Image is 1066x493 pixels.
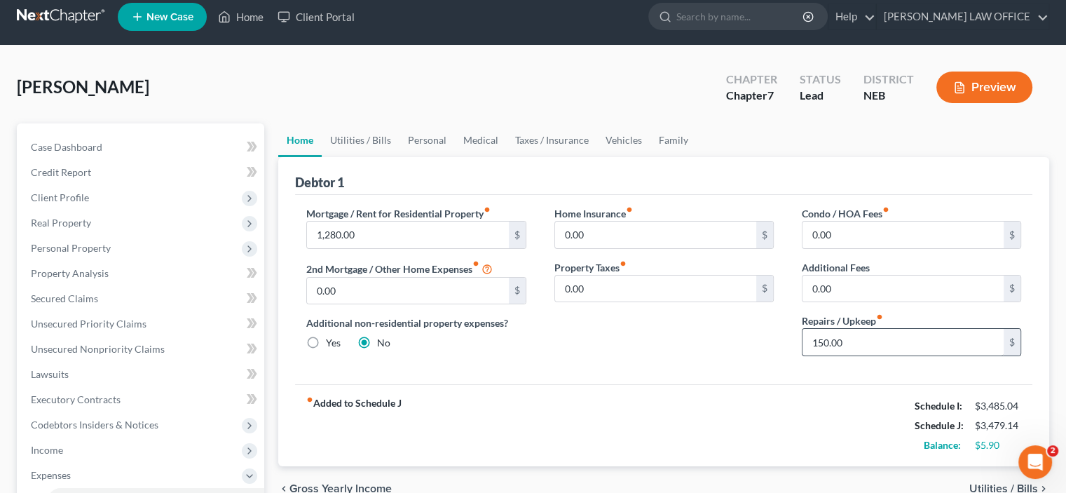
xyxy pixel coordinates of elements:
a: Family [650,123,697,157]
i: fiber_manual_record [306,396,313,403]
a: Credit Report [20,160,264,185]
a: Home [211,4,271,29]
button: Preview [936,72,1032,103]
a: Property Analysis [20,261,264,286]
strong: Balance: [924,439,961,451]
a: Executory Contracts [20,387,264,412]
span: 2 [1047,445,1058,457]
strong: Schedule I: [915,400,962,412]
a: Vehicles [597,123,650,157]
div: $ [756,276,773,302]
div: $5.90 [975,438,1021,452]
label: Condo / HOA Fees [802,206,889,221]
div: Lead [800,88,841,104]
label: Additional Fees [802,260,870,275]
a: Personal [399,123,455,157]
div: $ [1004,329,1020,356]
div: NEB [863,88,914,104]
div: District [863,72,914,88]
input: -- [307,278,508,304]
a: Case Dashboard [20,135,264,160]
strong: Schedule J: [915,419,964,431]
span: Lawsuits [31,368,69,380]
div: $ [1004,276,1020,302]
span: Executory Contracts [31,393,121,405]
span: Income [31,444,63,456]
span: Client Profile [31,191,89,203]
div: Chapter [726,88,777,104]
label: Yes [326,336,341,350]
a: Home [278,123,322,157]
iframe: Intercom live chat [1018,445,1052,479]
div: $3,479.14 [975,419,1021,433]
input: -- [802,222,1004,248]
span: Case Dashboard [31,141,102,153]
span: 7 [767,88,774,102]
label: Property Taxes [554,260,627,275]
i: fiber_manual_record [626,206,633,213]
span: Unsecured Priority Claims [31,318,146,330]
div: $ [756,222,773,248]
label: Repairs / Upkeep [802,313,883,328]
i: fiber_manual_record [484,206,491,213]
label: No [377,336,390,350]
span: Unsecured Nonpriority Claims [31,343,165,355]
a: Secured Claims [20,286,264,311]
label: Home Insurance [554,206,633,221]
a: Unsecured Priority Claims [20,311,264,337]
div: $ [1004,222,1020,248]
a: Client Portal [271,4,362,29]
input: -- [802,276,1004,302]
input: -- [555,276,756,302]
a: Unsecured Nonpriority Claims [20,337,264,362]
span: Real Property [31,217,91,229]
i: fiber_manual_record [620,260,627,267]
label: Additional non-residential property expenses? [306,316,526,330]
span: [PERSON_NAME] [17,76,149,97]
div: Chapter [726,72,777,88]
i: fiber_manual_record [882,206,889,213]
div: $3,485.04 [975,399,1021,413]
a: Taxes / Insurance [507,123,597,157]
i: fiber_manual_record [472,260,479,267]
a: Lawsuits [20,362,264,387]
div: Status [800,72,841,88]
label: 2nd Mortgage / Other Home Expenses [306,260,493,277]
label: Mortgage / Rent for Residential Property [306,206,491,221]
span: Expenses [31,469,71,481]
input: -- [555,222,756,248]
input: Search by name... [676,4,805,29]
i: fiber_manual_record [876,313,883,320]
span: Credit Report [31,166,91,178]
span: Secured Claims [31,292,98,304]
span: Codebtors Insiders & Notices [31,419,158,431]
span: Personal Property [31,242,111,254]
input: -- [802,329,1004,356]
a: Help [828,4,875,29]
div: $ [509,222,526,248]
div: $ [509,278,526,304]
strong: Added to Schedule J [306,396,402,455]
a: [PERSON_NAME] LAW OFFICE [877,4,1048,29]
a: Utilities / Bills [322,123,399,157]
span: New Case [146,12,193,22]
div: Debtor 1 [295,174,344,191]
a: Medical [455,123,507,157]
input: -- [307,222,508,248]
span: Property Analysis [31,267,109,279]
